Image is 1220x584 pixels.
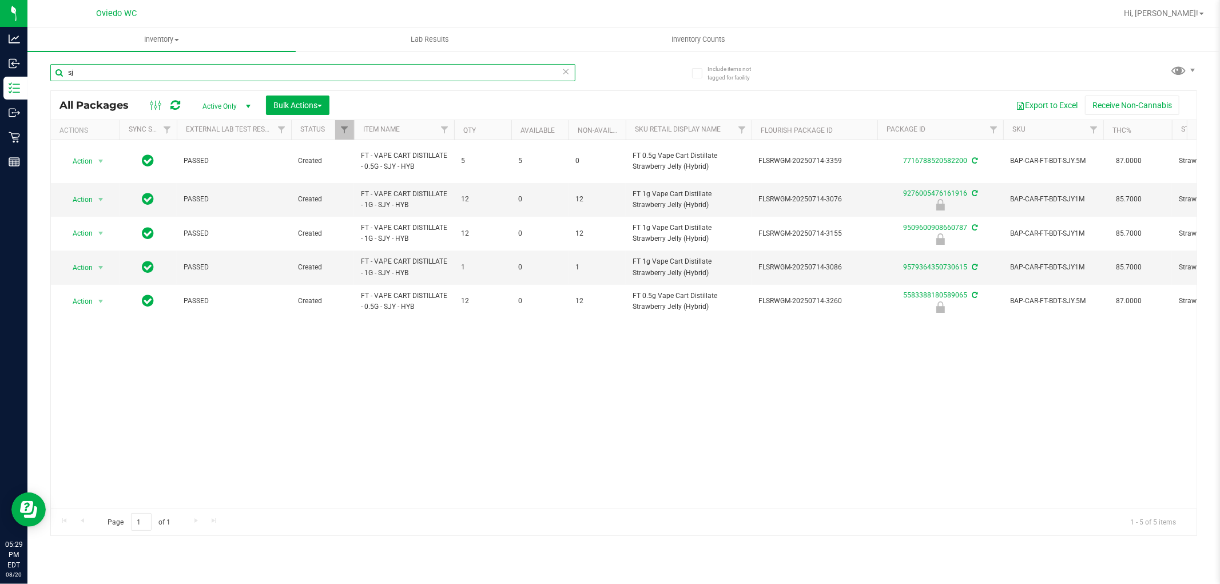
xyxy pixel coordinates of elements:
[361,291,447,312] span: FT - VAPE CART DISTILLATE - 0.5G - SJY - HYB
[9,58,20,69] inline-svg: Inbound
[158,120,177,140] a: Filter
[633,189,745,210] span: FT 1g Vape Cart Distillate Strawberry Jelly (Hybrid)
[94,260,108,276] span: select
[361,189,447,210] span: FT - VAPE CART DISTILLATE - 1G - SJY - HYB
[1112,126,1131,134] a: THC%
[9,82,20,94] inline-svg: Inventory
[300,125,325,133] a: Status
[518,194,562,205] span: 0
[876,301,1005,313] div: Launch Hold
[59,126,115,134] div: Actions
[903,157,967,165] a: 7716788520582200
[903,291,967,299] a: 5583388180589065
[1084,120,1103,140] a: Filter
[296,27,564,51] a: Lab Results
[733,120,752,140] a: Filter
[9,156,20,168] inline-svg: Reports
[5,570,22,579] p: 08/20
[1110,153,1147,169] span: 87.0000
[461,156,504,166] span: 5
[903,263,967,271] a: 9579364350730615
[518,296,562,307] span: 0
[186,125,276,133] a: External Lab Test Result
[184,228,284,239] span: PASSED
[758,296,871,307] span: FLSRWGM-20250714-3260
[62,192,93,208] span: Action
[1181,125,1205,133] a: Strain
[50,64,575,81] input: Search Package ID, Item Name, SKU, Lot or Part Number...
[1121,513,1185,530] span: 1 - 5 of 5 items
[361,223,447,244] span: FT - VAPE CART DISTILLATE - 1G - SJY - HYB
[435,120,454,140] a: Filter
[761,126,833,134] a: Flourish Package ID
[273,101,322,110] span: Bulk Actions
[1012,125,1026,133] a: SKU
[361,150,447,172] span: FT - VAPE CART DISTILLATE - 0.5G - SJY - HYB
[335,120,354,140] a: Filter
[62,153,93,169] span: Action
[461,296,504,307] span: 12
[970,189,977,197] span: Sync from Compliance System
[1085,96,1179,115] button: Receive Non-Cannabis
[1124,9,1198,18] span: Hi, [PERSON_NAME]!
[1008,96,1085,115] button: Export to Excel
[984,120,1003,140] a: Filter
[9,107,20,118] inline-svg: Outbound
[970,224,977,232] span: Sync from Compliance System
[9,132,20,143] inline-svg: Retail
[298,262,347,273] span: Created
[184,194,284,205] span: PASSED
[184,262,284,273] span: PASSED
[142,293,154,309] span: In Sync
[876,233,1005,245] div: Newly Received
[575,296,619,307] span: 12
[5,539,22,570] p: 05:29 PM EDT
[518,228,562,239] span: 0
[1110,293,1147,309] span: 87.0000
[266,96,329,115] button: Bulk Actions
[970,263,977,271] span: Sync from Compliance System
[970,157,977,165] span: Sync from Compliance System
[9,33,20,45] inline-svg: Analytics
[298,228,347,239] span: Created
[708,65,765,82] span: Include items not tagged for facility
[635,125,721,133] a: Sku Retail Display Name
[129,125,173,133] a: Sync Status
[27,34,296,45] span: Inventory
[562,64,570,79] span: Clear
[575,156,619,166] span: 0
[461,228,504,239] span: 12
[970,291,977,299] span: Sync from Compliance System
[1010,156,1096,166] span: BAP-CAR-FT-BDT-SJY.5M
[1110,225,1147,242] span: 85.7000
[27,27,296,51] a: Inventory
[575,228,619,239] span: 12
[184,296,284,307] span: PASSED
[142,153,154,169] span: In Sync
[518,262,562,273] span: 0
[578,126,629,134] a: Non-Available
[518,156,562,166] span: 5
[131,513,152,531] input: 1
[298,194,347,205] span: Created
[94,192,108,208] span: select
[1110,191,1147,208] span: 85.7000
[98,513,180,531] span: Page of 1
[363,125,400,133] a: Item Name
[758,262,871,273] span: FLSRWGM-20250714-3086
[758,228,871,239] span: FLSRWGM-20250714-3155
[94,153,108,169] span: select
[97,9,137,18] span: Oviedo WC
[1010,194,1096,205] span: BAP-CAR-FT-BDT-SJY1M
[564,27,832,51] a: Inventory Counts
[62,293,93,309] span: Action
[633,150,745,172] span: FT 0.5g Vape Cart Distillate Strawberry Jelly (Hybrid)
[758,156,871,166] span: FLSRWGM-20250714-3359
[1010,262,1096,273] span: BAP-CAR-FT-BDT-SJY1M
[1010,296,1096,307] span: BAP-CAR-FT-BDT-SJY.5M
[298,296,347,307] span: Created
[62,225,93,241] span: Action
[142,191,154,207] span: In Sync
[520,126,555,134] a: Available
[633,223,745,244] span: FT 1g Vape Cart Distillate Strawberry Jelly (Hybrid)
